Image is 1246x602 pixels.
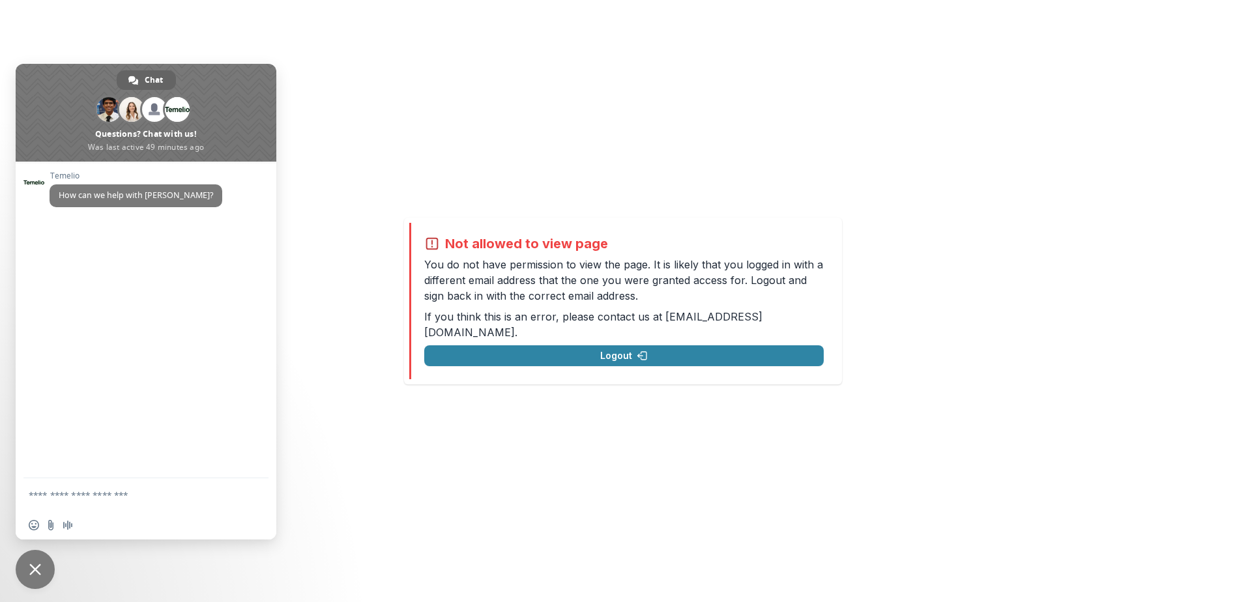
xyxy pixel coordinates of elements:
span: How can we help with [PERSON_NAME]? [59,190,213,201]
span: Insert an emoji [29,520,39,530]
span: Temelio [50,171,222,180]
span: Audio message [63,520,73,530]
button: Logout [424,345,824,366]
p: You do not have permission to view the page. It is likely that you logged in with a different ema... [424,257,824,304]
a: Close chat [16,550,55,589]
span: Chat [145,70,163,90]
a: Chat [117,70,176,90]
h2: Not allowed to view page [445,236,608,251]
span: Send a file [46,520,56,530]
textarea: Compose your message... [29,478,237,511]
p: If you think this is an error, please contact us at . [424,309,824,340]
